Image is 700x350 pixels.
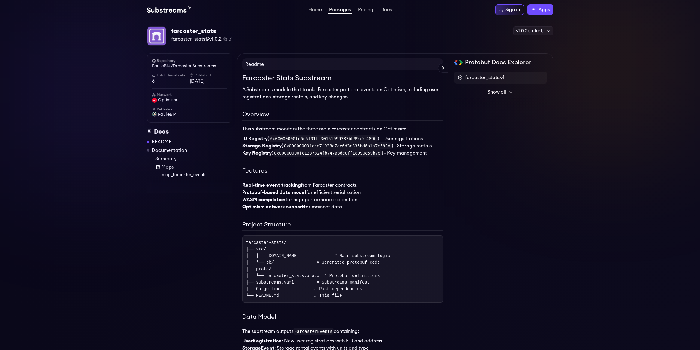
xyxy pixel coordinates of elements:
[147,27,166,45] img: Package Logo
[152,147,187,154] a: Documentation
[454,60,463,65] img: Protobuf
[242,136,268,141] strong: ID Registry
[242,203,443,210] li: for mainnet data
[223,37,227,41] button: Copy package name and version
[273,149,382,157] code: 0x00000000fc1237824fb747abde0ff18990e59b7e
[242,190,306,195] strong: Protobuf-based data model
[328,7,352,14] a: Packages
[505,6,520,13] div: Sign in
[152,107,227,112] h6: Publisher
[152,112,227,118] a: PaulieB14
[152,63,227,69] a: PaulieB14/Farcaster-Substreams
[379,7,393,13] a: Docs
[242,149,443,157] li: ( ) - Key management
[242,125,443,133] p: This substream monitors the three main Farcaster contracts on Optimism:
[242,143,282,148] strong: Storage Registry
[242,220,443,231] h2: Project Structure
[269,135,378,142] code: 0x00000000fc6c5f01fc30151999387bb99a9f489b
[147,127,232,136] div: Docs
[242,142,443,149] li: ( ) - Storage rentals
[242,196,443,203] li: for high-performance execution
[242,312,443,323] h2: Data Model
[307,7,323,13] a: Home
[190,78,227,85] span: [DATE]
[357,7,374,13] a: Pricing
[147,6,191,13] img: Substream's logo
[246,240,390,298] code: farcaster-stats/ ├── src/ │ ├── [DOMAIN_NAME] # Main substream logic │ └── pb/ # Generated protob...
[155,165,160,170] img: Map icon
[152,112,157,117] img: User Avatar
[242,197,286,202] strong: WASM compilation
[158,112,177,118] span: PaulieB14
[242,337,443,345] li: : New user registrations with FID and address
[465,58,531,67] h2: Protobuf Docs Explorer
[152,58,227,63] h6: Repository
[155,164,232,171] a: Maps
[152,59,156,63] img: github
[242,166,443,177] h2: Features
[242,73,443,84] h1: Farcaster Stats Substream
[242,58,443,70] h4: Readme
[242,183,301,188] strong: Real-time event tracking
[171,35,222,43] span: farcaster_stats@v1.0.2
[465,74,504,81] span: farcaster_stats.v1
[242,328,443,335] p: The substream outputs containing:
[293,328,334,335] code: FarcasterEvents
[242,86,443,100] p: A Substreams module that tracks Farcaster protocol events on Optimism, including user registratio...
[152,73,190,78] h6: Total Downloads
[538,6,550,13] span: Apps
[242,151,272,155] strong: Key Registry
[171,27,232,35] div: farcaster_stats
[152,138,171,146] a: README
[242,110,443,121] h2: Overview
[155,155,232,162] a: Summary
[152,92,227,97] h6: Network
[162,172,232,178] a: map_farcaster_events
[454,86,547,98] button: Show all
[190,73,227,78] h6: Published
[152,98,157,103] img: optimism
[242,135,443,142] li: ( ) - User registrations
[152,78,190,85] span: 6
[242,339,282,343] strong: UserRegistration
[158,97,177,103] span: optimism
[242,189,443,196] li: for efficient serialization
[242,204,304,209] strong: Optimism network support
[242,182,443,189] li: from Farcaster contracts
[152,97,227,103] a: optimism
[495,4,524,15] a: Sign in
[229,37,232,41] button: Copy .spkg link to clipboard
[513,26,553,35] div: v1.0.2 (Latest)
[488,88,506,96] span: Show all
[283,142,392,149] code: 0x00000000fcce7f938e7ae6d3c335bd6a1a7c593d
